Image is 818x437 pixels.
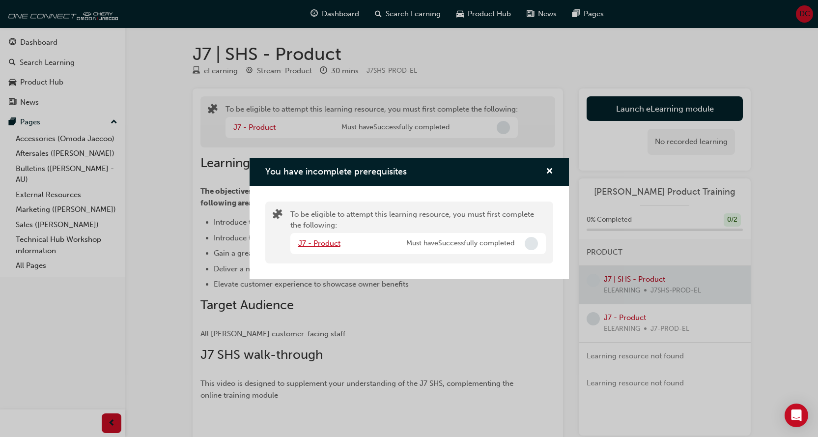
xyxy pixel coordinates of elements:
[298,239,340,248] a: J7 - Product
[290,209,546,256] div: To be eligible to attempt this learning resource, you must first complete the following:
[546,166,553,178] button: cross-icon
[250,158,569,279] div: You have incomplete prerequisites
[785,404,808,427] div: Open Intercom Messenger
[406,238,514,249] span: Must have Successfully completed
[546,168,553,176] span: cross-icon
[273,210,282,221] span: puzzle-icon
[265,166,407,177] span: You have incomplete prerequisites
[525,237,538,250] span: Incomplete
